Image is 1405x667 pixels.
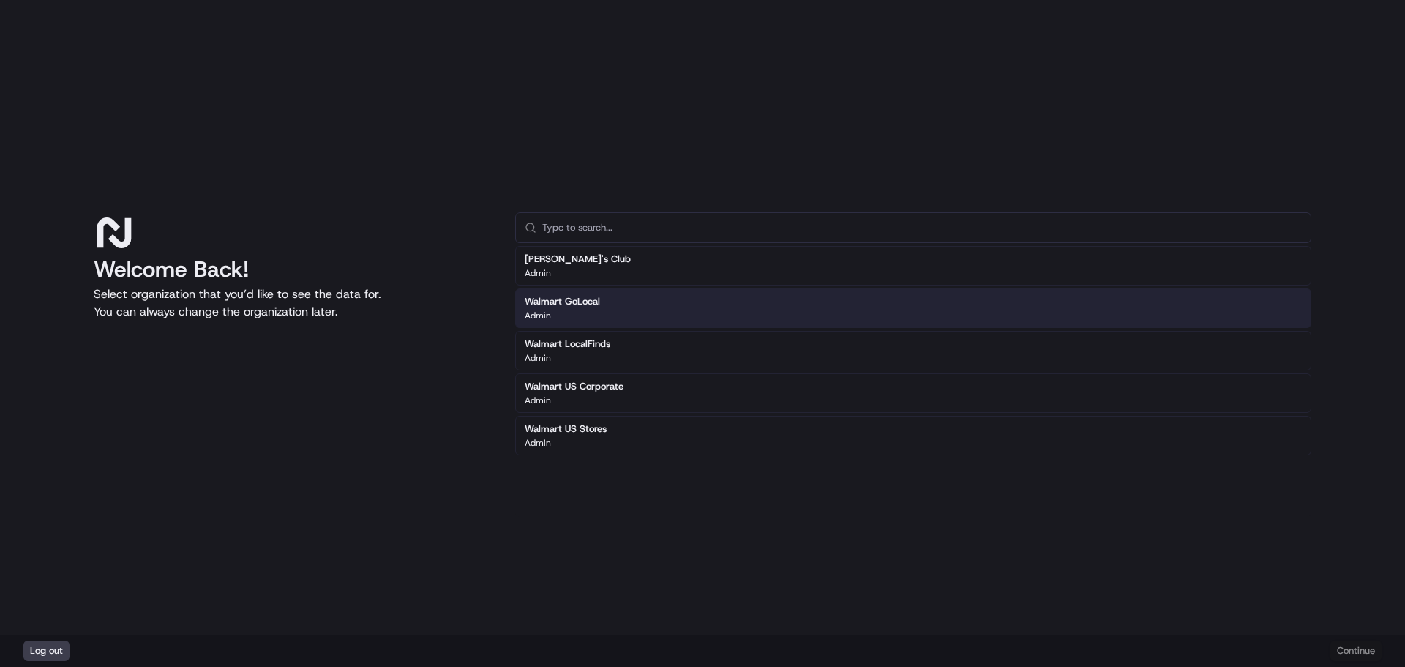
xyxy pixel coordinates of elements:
[525,422,607,436] h2: Walmart US Stores
[23,641,70,661] button: Log out
[525,380,623,393] h2: Walmart US Corporate
[525,338,610,351] h2: Walmart LocalFinds
[525,267,551,279] p: Admin
[94,256,492,283] h1: Welcome Back!
[525,352,551,364] p: Admin
[525,395,551,406] p: Admin
[542,213,1302,242] input: Type to search...
[525,295,600,308] h2: Walmart GoLocal
[525,253,631,266] h2: [PERSON_NAME]'s Club
[525,310,551,321] p: Admin
[525,437,551,449] p: Admin
[515,243,1311,458] div: Suggestions
[94,286,492,321] p: Select organization that you’d like to see the data for. You can always change the organization l...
